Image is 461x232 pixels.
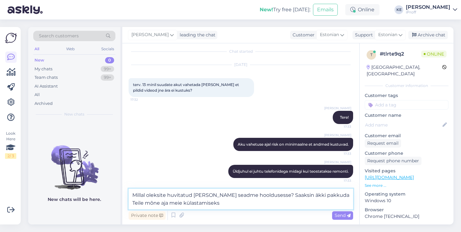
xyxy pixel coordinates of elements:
span: [PERSON_NAME] [324,106,351,111]
span: Search customers [39,33,79,39]
textarea: Millal oleksite huvitatud [PERSON_NAME] seadme hooldusesse? Saaksin äkki pakkuda Teile mõne aja m... [129,189,353,209]
div: Try free [DATE]: [260,6,310,13]
div: New [34,57,44,63]
span: Online [421,51,447,57]
div: Private note [129,211,166,220]
p: Customer phone [365,150,448,157]
div: Support [352,32,373,38]
a: [URL][DOMAIN_NAME] [365,175,414,180]
div: Archived [34,100,53,107]
span: Estonian [320,31,339,38]
span: 17:33 [328,151,351,156]
button: Emails [313,4,338,16]
img: No chats [28,134,120,191]
img: Askly Logo [5,32,17,44]
span: Estonian [378,31,397,38]
div: Socials [100,45,115,53]
div: My chats [34,66,52,72]
div: Look Here [5,131,16,159]
div: 99+ [101,74,114,81]
span: 17:33 [328,178,351,183]
div: Customer [290,32,315,38]
div: 99+ [101,66,114,72]
div: Chat started [129,49,353,54]
span: 17:32 [130,97,154,102]
a: [PERSON_NAME]iProff [406,5,457,15]
p: Customer name [365,112,448,119]
p: Visited pages [365,168,448,174]
div: [DATE] [129,62,353,67]
input: Add name [365,121,441,128]
span: Send [335,213,351,218]
div: Request email [365,139,401,148]
div: Web [65,45,76,53]
div: Customer information [365,83,448,89]
span: Tere! [340,115,349,120]
div: # tlrte9q2 [380,50,421,58]
div: leading the chat [177,32,215,38]
div: All [33,45,40,53]
span: 17:33 [328,124,351,129]
span: Üldjuhul ei juhtu telefonidega midagi kui teostatakse remonti. [233,169,349,174]
span: Aku vahetuse ajal risk on minimaalne et andmed kustuvad. [238,142,349,147]
span: t [370,52,373,57]
div: All [34,92,40,98]
div: Online [345,4,379,15]
span: [PERSON_NAME] [131,31,169,38]
p: Windows 10 [365,197,448,204]
p: Customer tags [365,92,448,99]
p: See more ... [365,183,448,188]
div: Archive chat [408,31,448,39]
p: New chats will be here. [48,196,101,203]
div: 2 / 3 [5,153,16,159]
b: New! [260,7,273,13]
div: iProff [406,10,450,15]
div: [GEOGRAPHIC_DATA], [GEOGRAPHIC_DATA] [367,64,442,77]
div: [PERSON_NAME] [406,5,450,10]
div: AI Assistant [34,83,58,89]
p: Browser [365,207,448,213]
p: Customer email [365,132,448,139]
input: Add a tag [365,100,448,110]
div: 0 [105,57,114,63]
p: Operating system [365,191,448,197]
div: KE [395,5,403,14]
span: [PERSON_NAME] [324,133,351,138]
span: terv. 13 minil suudate akut vahetada [PERSON_NAME] et pildid videod jne ära ei kustuks? [133,82,240,93]
div: Team chats [34,74,58,81]
span: [PERSON_NAME] [324,160,351,165]
p: Chrome [TECHNICAL_ID] [365,213,448,220]
div: Request phone number [365,157,421,165]
span: New chats [64,111,84,117]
